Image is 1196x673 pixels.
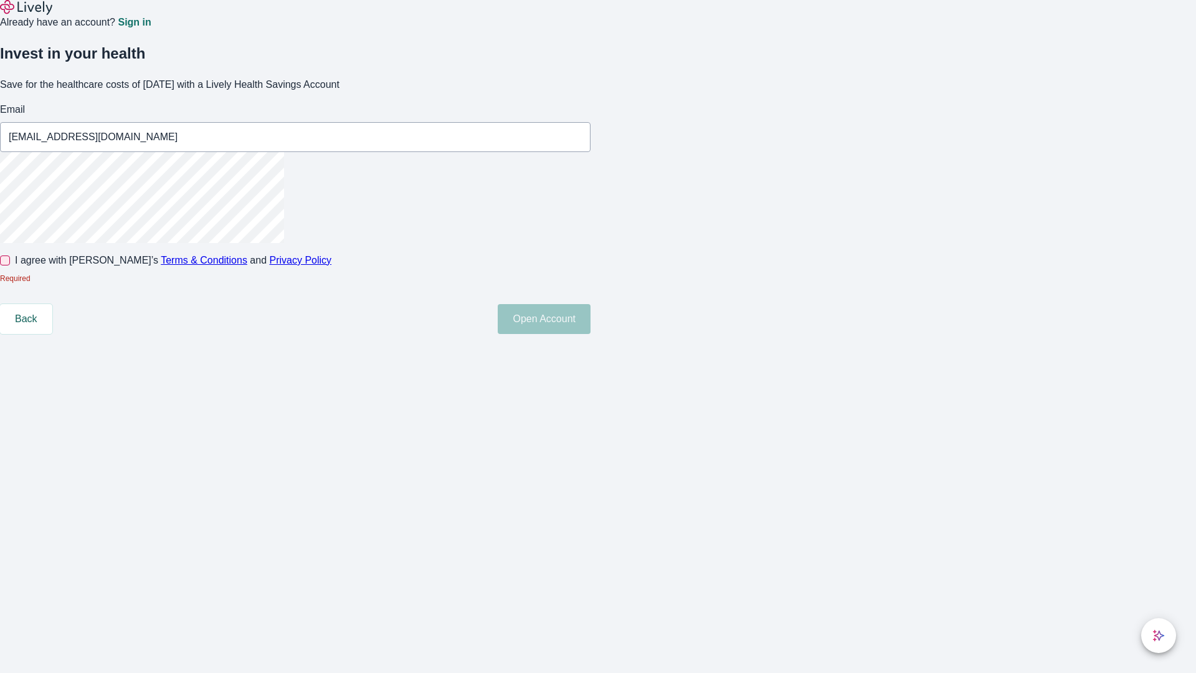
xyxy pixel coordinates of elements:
[1152,629,1165,642] svg: Lively AI Assistant
[161,255,247,265] a: Terms & Conditions
[118,17,151,27] a: Sign in
[15,253,331,268] span: I agree with [PERSON_NAME]’s and
[270,255,332,265] a: Privacy Policy
[1141,618,1176,653] button: chat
